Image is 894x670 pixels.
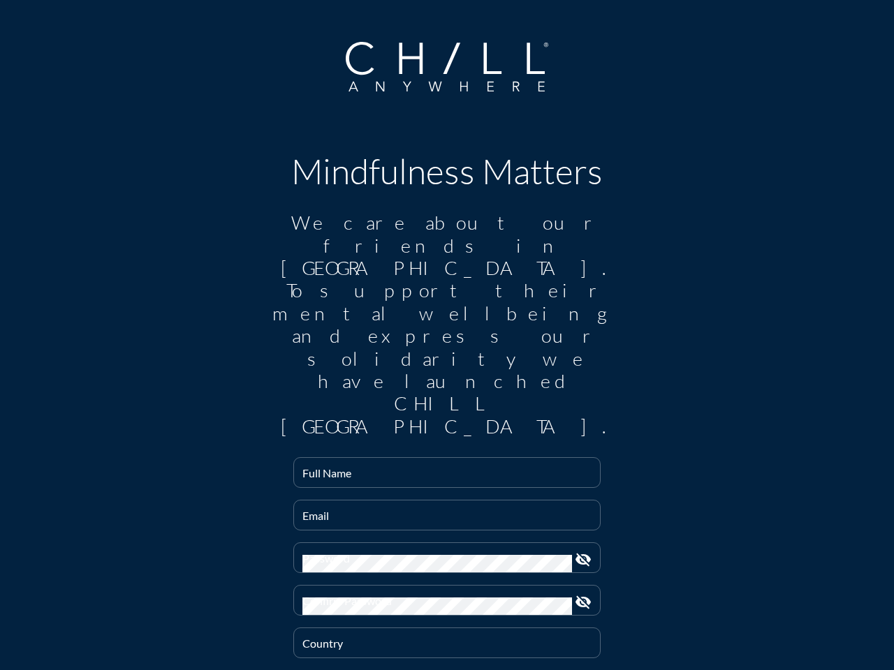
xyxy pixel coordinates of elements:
div: We care about our friends in [GEOGRAPHIC_DATA]. To support their mental wellbeing and express our... [265,211,629,438]
i: visibility_off [575,594,592,611]
h1: Mindfulness Matters [265,150,629,192]
input: Country [302,640,592,657]
input: Confirm Password [302,597,572,615]
input: Password [302,555,572,572]
img: Company Logo [346,42,548,91]
input: Email [302,512,592,530]
input: Full Name [302,470,592,487]
i: visibility_off [575,551,592,568]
